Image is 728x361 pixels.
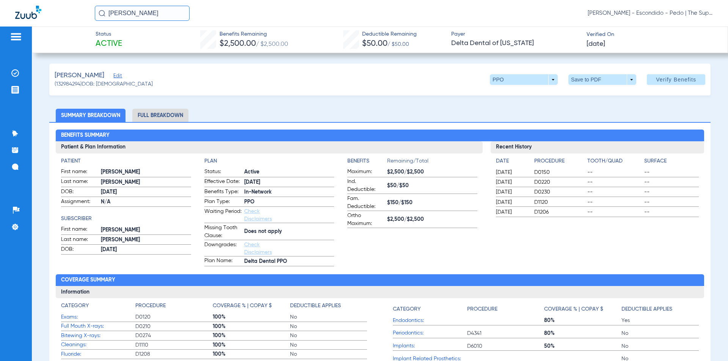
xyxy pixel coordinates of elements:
[621,302,699,316] app-breakdown-title: Deductible Applies
[496,157,528,165] h4: Date
[451,39,580,48] span: Delta Dental of [US_STATE]
[290,350,367,358] span: No
[621,330,699,337] span: No
[690,325,728,361] iframe: Chat Widget
[61,198,98,207] span: Assignment:
[61,313,135,321] span: Exams:
[204,188,242,197] span: Benefits Type:
[61,188,98,197] span: DOB:
[496,208,528,216] span: [DATE]
[587,39,605,49] span: [DATE]
[290,332,367,339] span: No
[393,329,467,337] span: Periodontics:
[544,305,603,313] h4: Coverage % | Copay $
[467,330,544,337] span: D4341
[61,168,98,177] span: First name:
[244,168,334,176] span: Active
[204,224,242,240] span: Missing Tooth Clause:
[544,302,621,316] app-breakdown-title: Coverage % | Copay $
[644,178,698,186] span: --
[534,198,585,206] span: D1120
[61,350,135,358] span: Fluoride:
[644,208,698,216] span: --
[496,178,528,186] span: [DATE]
[393,317,467,325] span: Endodontics:
[204,168,242,177] span: Status:
[135,332,213,339] span: D0274
[467,305,497,313] h4: Procedure
[647,74,705,85] button: Verify Benefits
[213,302,290,313] app-breakdown-title: Coverage % | Copay $
[15,6,41,19] img: Zuub Logo
[61,245,98,255] span: DOB:
[587,157,642,168] app-breakdown-title: Tooth/Quad
[10,32,22,41] img: hamburger-icon
[204,257,242,266] span: Plan Name:
[587,178,642,186] span: --
[61,332,135,340] span: Bitewing X-rays:
[135,341,213,349] span: D1110
[387,168,477,176] span: $2,500/$2,500
[347,212,384,228] span: Ortho Maximum:
[135,350,213,358] span: D1208
[621,305,672,313] h4: Deductible Applies
[290,323,367,330] span: No
[132,109,188,122] li: Full Breakdown
[644,157,698,165] h4: Surface
[644,169,698,176] span: --
[56,141,482,153] h3: Patient & Plan Information
[644,188,698,196] span: --
[244,258,334,266] span: Delta Dental PPO
[204,198,242,207] span: Plan Type:
[135,302,166,310] h4: Procedure
[496,188,528,196] span: [DATE]
[388,42,409,47] span: / $50.00
[101,236,191,244] span: [PERSON_NAME]
[56,109,126,122] li: Summary Breakdown
[61,178,98,187] span: Last name:
[467,302,544,316] app-breakdown-title: Procedure
[544,342,621,350] span: 50%
[387,157,477,168] span: Remaining/Total
[534,178,585,186] span: D0220
[393,342,467,350] span: Implants:
[587,198,642,206] span: --
[644,157,698,168] app-breakdown-title: Surface
[387,182,477,190] span: $50/$50
[621,317,699,324] span: Yes
[56,286,704,298] h3: Information
[213,350,290,358] span: 100%
[213,302,272,310] h4: Coverage % | Copay $
[491,141,704,153] h3: Recent History
[61,302,135,313] app-breakdown-title: Category
[587,208,642,216] span: --
[496,157,528,168] app-breakdown-title: Date
[621,342,699,350] span: No
[256,41,288,47] span: / $2,500.00
[393,302,467,316] app-breakdown-title: Category
[656,77,696,83] span: Verify Benefits
[534,208,585,216] span: D1206
[96,30,122,38] span: Status
[101,178,191,186] span: [PERSON_NAME]
[95,6,190,21] input: Search for patients
[61,157,191,165] h4: Patient
[347,178,384,194] span: Ind. Deductible:
[61,341,135,349] span: Cleanings:
[99,10,105,17] img: Search Icon
[56,274,704,286] h2: Coverage Summary
[534,169,585,176] span: D0150
[204,208,242,223] span: Waiting Period:
[290,302,367,313] app-breakdown-title: Deductible Applies
[290,302,341,310] h4: Deductible Applies
[244,198,334,206] span: PPO
[534,188,585,196] span: D0230
[56,130,704,142] h2: Benefits Summary
[587,188,642,196] span: --
[544,330,621,337] span: 80%
[61,215,191,223] h4: Subscriber
[393,305,420,313] h4: Category
[220,30,288,38] span: Benefits Remaining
